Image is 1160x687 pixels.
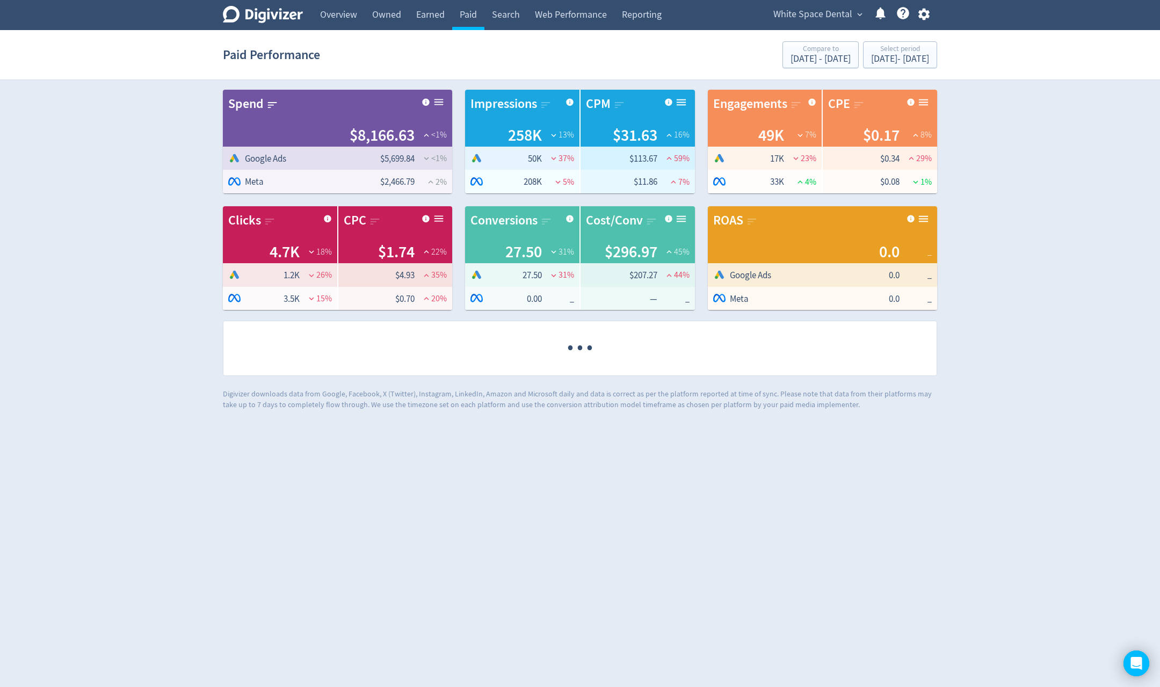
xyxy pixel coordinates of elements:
div: Cost/Conv [586,212,643,230]
span: 4.7K [270,241,300,263]
div: CPM [586,95,611,113]
div: [DATE] - [DATE] [871,54,929,64]
span: 208K [508,176,542,189]
span: <1% [431,129,447,141]
span: · [565,321,575,375]
span: — [602,293,657,306]
span: $0.08 [850,176,900,189]
span: $11.86 [602,176,657,189]
p: Digivizer downloads data from Google, Facebook, X (Twitter), Instagram, LinkedIn, Amazon and Micr... [223,389,937,410]
span: 33K [756,176,785,189]
span: Google Ads [730,269,771,282]
span: 258K [508,124,542,147]
span: _ [927,246,932,258]
span: 1.2K [268,269,300,282]
button: White Space Dental [770,6,865,23]
span: 35 % [431,269,447,281]
span: $0.17 [863,124,900,147]
span: 45 % [674,246,690,258]
span: White Space Dental [773,6,852,23]
span: 20 % [431,293,447,305]
span: 37 % [559,153,574,164]
span: $0.34 [850,153,900,165]
h1: Paid Performance [223,38,320,72]
span: 22 % [431,246,447,258]
span: 0.0 [874,269,900,282]
span: _ [927,293,932,305]
span: $4.93 [366,269,415,282]
span: _ [685,293,690,305]
div: Spend [228,95,264,113]
span: Meta [730,293,749,306]
span: 49K [758,124,784,147]
span: 50K [508,153,542,165]
span: 59 % [674,153,690,164]
span: 26 % [316,269,332,281]
div: Engagements [713,95,787,113]
span: $0.70 [366,293,415,306]
button: Select period[DATE]- [DATE] [863,41,937,68]
span: 0.0 [874,293,900,306]
span: 1 % [920,176,932,188]
span: 17K [756,153,785,165]
div: ROAS [713,212,743,230]
span: 44 % [674,269,690,281]
span: $2,466.79 [351,176,415,189]
div: Impressions [470,95,537,113]
span: 7 % [678,176,690,188]
span: 2 % [436,176,447,188]
span: 16 % [674,129,690,141]
span: Meta [245,176,264,189]
span: <1% [431,153,447,164]
span: 15 % [316,293,332,305]
span: 3.5K [268,293,300,306]
span: $5,699.84 [351,153,415,165]
span: 4 % [805,176,816,188]
div: Open Intercom Messenger [1123,650,1149,676]
span: 31 % [559,269,574,281]
span: 0.0 [879,241,900,263]
span: _ [570,293,574,305]
span: 31 % [559,246,574,258]
span: $8,166.63 [350,124,415,147]
span: $207.27 [602,269,657,282]
span: $31.63 [613,124,657,147]
span: 5 % [563,176,574,188]
div: Conversions [470,212,538,230]
span: 7 % [805,129,816,141]
span: 27.50 [507,269,542,282]
div: CPE [828,95,850,113]
span: $113.67 [602,153,657,165]
div: Select period [871,45,929,54]
span: 29 % [916,153,932,164]
span: 23 % [801,153,816,164]
span: · [585,321,595,375]
div: [DATE] - [DATE] [791,54,851,64]
span: Google Ads [245,153,286,165]
span: · [575,321,585,375]
button: Compare to[DATE] - [DATE] [782,41,859,68]
span: $296.97 [605,241,657,263]
span: 8 % [920,129,932,141]
span: 0.00 [507,293,542,306]
div: CPC [344,212,366,230]
span: 27.50 [505,241,542,263]
span: $1.74 [378,241,415,263]
div: Clicks [228,212,261,230]
div: Compare to [791,45,851,54]
span: _ [927,269,932,281]
span: expand_more [855,10,865,19]
span: 13 % [559,129,574,141]
span: 18 % [316,246,332,258]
